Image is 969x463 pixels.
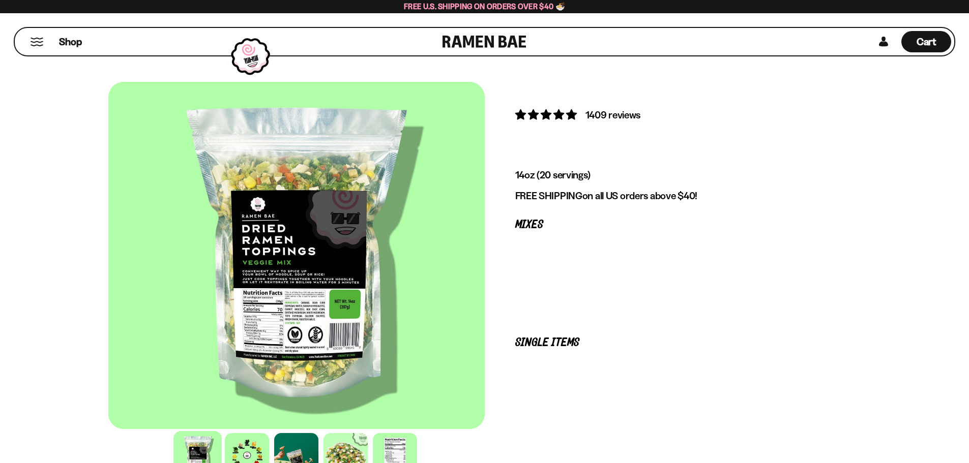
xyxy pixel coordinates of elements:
p: Mixes [515,220,831,230]
button: Mobile Menu Trigger [30,38,44,46]
div: Cart [901,28,951,55]
p: Single Items [515,338,831,348]
strong: FREE SHIPPING [515,190,582,202]
span: 4.76 stars [515,108,579,121]
span: 1409 reviews [585,109,641,121]
span: Cart [917,36,936,48]
p: 14oz (20 servings) [515,169,831,181]
p: on all US orders above $40! [515,190,831,202]
a: Shop [59,31,82,52]
span: Shop [59,35,82,49]
span: Free U.S. Shipping on Orders over $40 🍜 [404,2,565,11]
